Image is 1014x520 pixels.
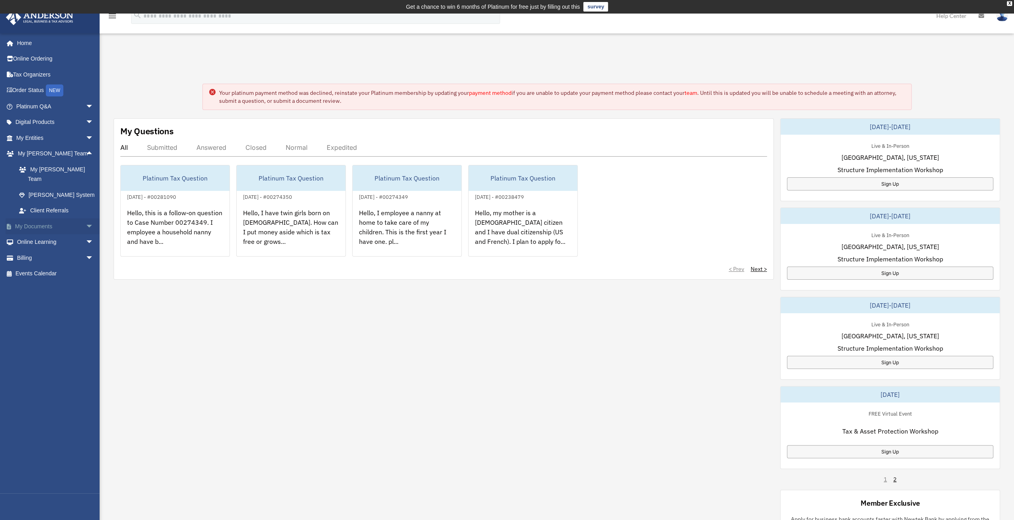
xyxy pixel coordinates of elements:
[133,11,142,20] i: search
[862,409,918,417] div: FREE Virtual Event
[86,218,102,235] span: arrow_drop_down
[6,98,106,114] a: Platinum Q&Aarrow_drop_down
[787,267,993,280] a: Sign Up
[121,192,182,200] div: [DATE] - #00281090
[751,265,767,273] a: Next >
[237,192,298,200] div: [DATE] - #00274350
[121,165,229,191] div: Platinum Tax Question
[469,192,530,200] div: [DATE] - #00238479
[6,130,106,146] a: My Entitiesarrow_drop_down
[837,254,943,264] span: Structure Implementation Workshop
[841,242,939,251] span: [GEOGRAPHIC_DATA], [US_STATE]
[236,165,346,257] a: Platinum Tax Question[DATE] - #00274350Hello, I have twin girls born on [DEMOGRAPHIC_DATA]. How c...
[583,2,608,12] a: survey
[6,82,106,99] a: Order StatusNEW
[120,125,174,137] div: My Questions
[147,143,177,151] div: Submitted
[120,143,128,151] div: All
[1007,1,1012,6] div: close
[219,89,905,105] div: Your platinum payment method was declined, reinstate your Platinum membership by updating your if...
[6,146,106,162] a: My [PERSON_NAME] Teamarrow_drop_up
[865,320,915,328] div: Live & In-Person
[196,143,226,151] div: Answered
[6,114,106,130] a: Digital Productsarrow_drop_down
[893,475,896,483] a: 2
[327,143,357,151] div: Expedited
[121,202,229,264] div: Hello, this is a follow-on question to Case Number 00274349. I employee a household nanny and hav...
[6,218,106,234] a: My Documentsarrow_drop_down
[108,14,117,21] a: menu
[841,153,939,162] span: [GEOGRAPHIC_DATA], [US_STATE]
[286,143,308,151] div: Normal
[86,130,102,146] span: arrow_drop_down
[468,165,578,257] a: Platinum Tax Question[DATE] - #00238479Hello, my mother is a [DEMOGRAPHIC_DATA] citizen and I hav...
[787,445,993,458] a: Sign Up
[108,11,117,21] i: menu
[787,177,993,190] a: Sign Up
[4,10,76,25] img: Anderson Advisors Platinum Portal
[86,250,102,266] span: arrow_drop_down
[469,165,577,191] div: Platinum Tax Question
[6,67,106,82] a: Tax Organizers
[6,51,106,67] a: Online Ordering
[841,331,939,341] span: [GEOGRAPHIC_DATA], [US_STATE]
[11,161,106,187] a: My [PERSON_NAME] Team
[46,84,63,96] div: NEW
[781,387,1000,402] div: [DATE]
[787,356,993,369] a: Sign Up
[353,165,461,191] div: Platinum Tax Question
[352,165,462,257] a: Platinum Tax Question[DATE] - #00274349Hello, I employee a nanny at home to take care of my child...
[469,202,577,264] div: Hello, my mother is a [DEMOGRAPHIC_DATA] citizen and I have dual citizenship (US and French). I p...
[11,187,106,203] a: [PERSON_NAME] System
[781,119,1000,135] div: [DATE]-[DATE]
[11,203,106,219] a: Client Referrals
[865,230,915,239] div: Live & In-Person
[861,498,920,508] div: Member Exclusive
[353,202,461,264] div: Hello, I employee a nanny at home to take care of my children. This is the first year I have one....
[86,98,102,115] span: arrow_drop_down
[237,202,345,264] div: Hello, I have twin girls born on [DEMOGRAPHIC_DATA]. How can I put money aside which is tax free ...
[781,297,1000,313] div: [DATE]-[DATE]
[406,2,580,12] div: Get a chance to win 6 months of Platinum for free just by filling out this
[837,343,943,353] span: Structure Implementation Workshop
[86,234,102,251] span: arrow_drop_down
[781,208,1000,224] div: [DATE]-[DATE]
[237,165,345,191] div: Platinum Tax Question
[353,192,414,200] div: [DATE] - #00274349
[6,234,106,250] a: Online Learningarrow_drop_down
[996,10,1008,22] img: User Pic
[684,89,697,96] a: team
[6,266,106,282] a: Events Calendar
[469,89,512,96] a: payment method
[86,146,102,162] span: arrow_drop_up
[865,141,915,149] div: Live & In-Person
[837,165,943,175] span: Structure Implementation Workshop
[842,426,938,436] span: Tax & Asset Protection Workshop
[6,35,102,51] a: Home
[245,143,267,151] div: Closed
[120,165,230,257] a: Platinum Tax Question[DATE] - #00281090Hello, this is a follow-on question to Case Number 0027434...
[86,114,102,131] span: arrow_drop_down
[6,250,106,266] a: Billingarrow_drop_down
